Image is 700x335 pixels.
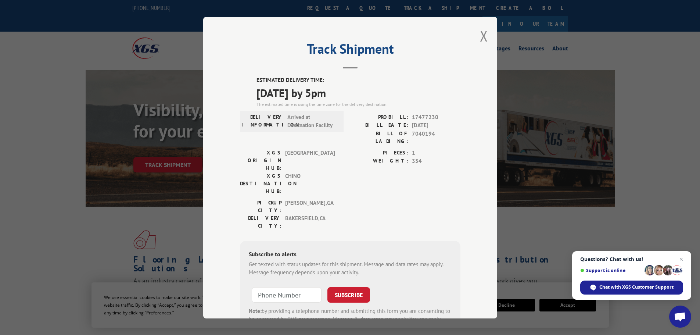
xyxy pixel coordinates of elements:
label: DELIVERY CITY: [240,214,281,229]
span: 7040194 [412,129,460,145]
label: WEIGHT: [350,157,408,165]
span: Support is online [580,268,642,273]
label: PICKUP CITY: [240,199,281,214]
span: [DATE] [412,121,460,130]
span: [PERSON_NAME] , GA [285,199,335,214]
div: Chat with XGS Customer Support [580,281,683,295]
div: by providing a telephone number and submitting this form you are consenting to be contacted by SM... [249,307,452,332]
span: Questions? Chat with us! [580,256,683,262]
button: SUBSCRIBE [327,287,370,302]
span: Close chat [677,255,686,264]
label: PIECES: [350,149,408,157]
h2: Track Shipment [240,44,460,58]
span: 17477230 [412,113,460,121]
label: XGS DESTINATION HUB: [240,172,281,195]
label: ESTIMATED DELIVERY TIME: [256,76,460,85]
span: [DATE] by 5pm [256,84,460,101]
button: Close modal [480,26,488,46]
span: BAKERSFIELD , CA [285,214,335,229]
input: Phone Number [252,287,322,302]
span: 1 [412,149,460,157]
span: [GEOGRAPHIC_DATA] [285,149,335,172]
label: BILL DATE: [350,121,408,130]
div: The estimated time is using the time zone for the delivery destination. [256,101,460,107]
div: Subscribe to alerts [249,249,452,260]
label: BILL OF LADING: [350,129,408,145]
div: Open chat [669,306,691,328]
strong: Note: [249,307,262,314]
label: DELIVERY INFORMATION: [242,113,284,129]
span: Chat with XGS Customer Support [599,284,674,291]
label: XGS ORIGIN HUB: [240,149,281,172]
span: Arrived at Destination Facility [287,113,337,129]
span: 354 [412,157,460,165]
span: CHINO [285,172,335,195]
label: PROBILL: [350,113,408,121]
div: Get texted with status updates for this shipment. Message and data rates may apply. Message frequ... [249,260,452,277]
